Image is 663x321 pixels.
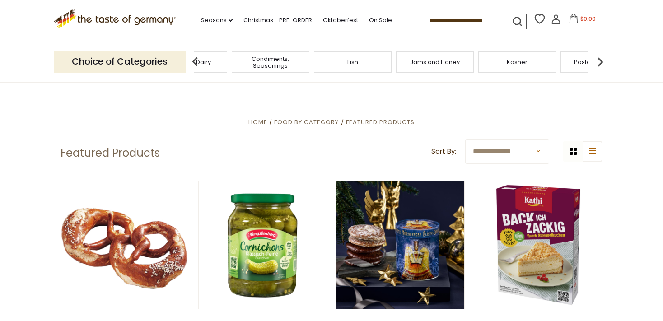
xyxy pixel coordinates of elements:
a: Fish [347,59,358,65]
img: The Taste of Germany Bavarian Soft Pretzels, 4oz., 10 pc., handmade and frozen [61,181,189,309]
h1: Featured Products [61,146,160,160]
label: Sort By: [431,146,456,157]
img: previous arrow [186,53,204,71]
img: Lebkuchen Schmidt Blue "Three King Angels" Blue Tin, Assorted Lebkuchen [336,181,464,309]
a: Food By Category [274,118,339,126]
button: $0.00 [563,14,601,27]
a: Condiments, Seasonings [234,56,307,69]
p: Choice of Categories [54,51,186,73]
img: next arrow [591,53,609,71]
a: Jams and Honey [410,59,460,65]
a: On Sale [369,15,392,25]
a: Pasta and Potato [574,59,625,65]
a: Seasons [201,15,233,25]
a: Christmas - PRE-ORDER [243,15,312,25]
a: Oktoberfest [323,15,358,25]
a: Home [248,118,267,126]
a: Featured Products [346,118,415,126]
span: $0.00 [580,15,596,23]
img: Hengstenberg Klassisch-Feine Cornichons in Jar - 330g. [199,181,327,309]
a: Kosher [507,59,528,65]
img: Kathi German Quark Cheese Crumble Cake Mix, 545g [474,181,602,309]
